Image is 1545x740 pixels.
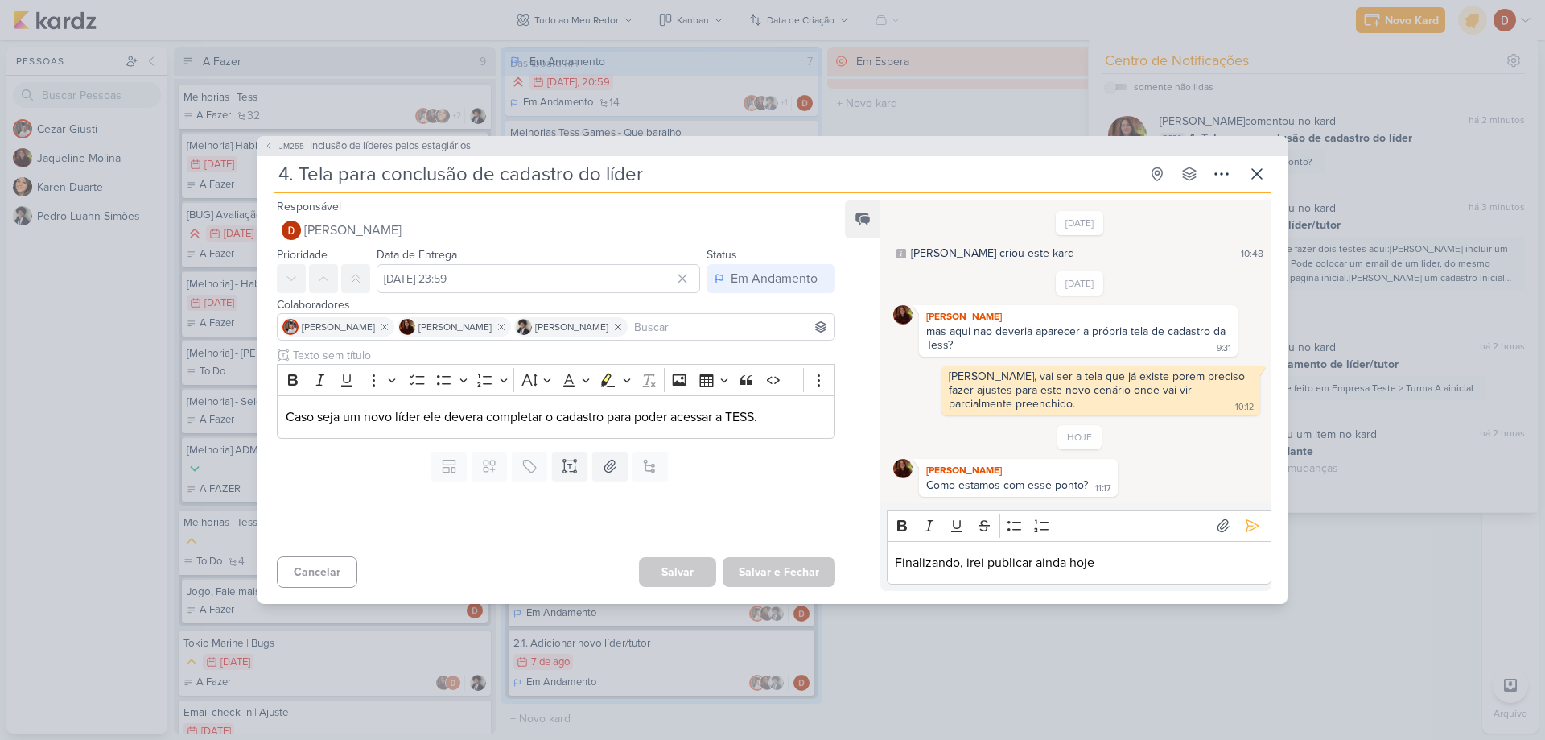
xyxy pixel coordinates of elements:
label: Prioridade [277,248,328,262]
input: Kard Sem Título [274,159,1139,188]
div: [PERSON_NAME], vai ser a tela que já existe porem preciso fazer ajustes para este novo cenário on... [949,370,1248,411]
div: Colaboradores [277,296,835,313]
input: Texto sem título [290,347,835,364]
label: Responsável [277,200,341,213]
img: Jaqueline Molina [893,459,913,478]
span: Inclusão de líderes pelos estagiários [310,138,471,155]
div: [PERSON_NAME] [922,308,1234,325]
span: [PERSON_NAME] [535,320,608,334]
p: Finalizando, irei publicar ainda hoje [895,553,1263,573]
div: 9:31 [1217,342,1231,355]
div: [PERSON_NAME] [922,462,1114,478]
span: [PERSON_NAME] [418,320,492,334]
span: [PERSON_NAME] [302,320,375,334]
img: Pedro Luahn Simões [516,319,532,335]
span: [PERSON_NAME] [304,221,402,240]
img: Jaqueline Molina [893,305,913,325]
img: Davi Elias Teixeira [282,221,301,240]
button: Cancelar [277,556,357,588]
img: Cezar Giusti [282,319,299,335]
div: 11:17 [1095,482,1111,495]
div: Editor editing area: main [887,541,1271,585]
label: Status [707,248,737,262]
div: 10:12 [1235,401,1254,414]
img: Jaqueline Molina [399,319,415,335]
div: Em Andamento [731,269,818,288]
div: [PERSON_NAME] criou este kard [911,245,1074,262]
div: Editor toolbar [277,364,835,395]
div: Como estamos com esse ponto? [926,478,1088,492]
div: 10:48 [1241,246,1263,261]
input: Select a date [377,264,700,293]
div: Editor editing area: main [277,395,835,440]
span: JM255 [277,140,307,152]
button: JM255 Inclusão de líderes pelos estagiários [264,138,471,155]
div: Editor toolbar [887,510,1271,541]
p: Caso seja um novo líder ele devera completar o cadastro para poder acessar a TESS. [286,407,826,427]
div: mas aqui nao deveria aparecer a própria tela de cadastro da Tess? [926,325,1229,352]
input: Buscar [631,317,831,337]
button: Em Andamento [707,264,835,293]
label: Data de Entrega [377,248,457,262]
button: [PERSON_NAME] [277,216,835,245]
